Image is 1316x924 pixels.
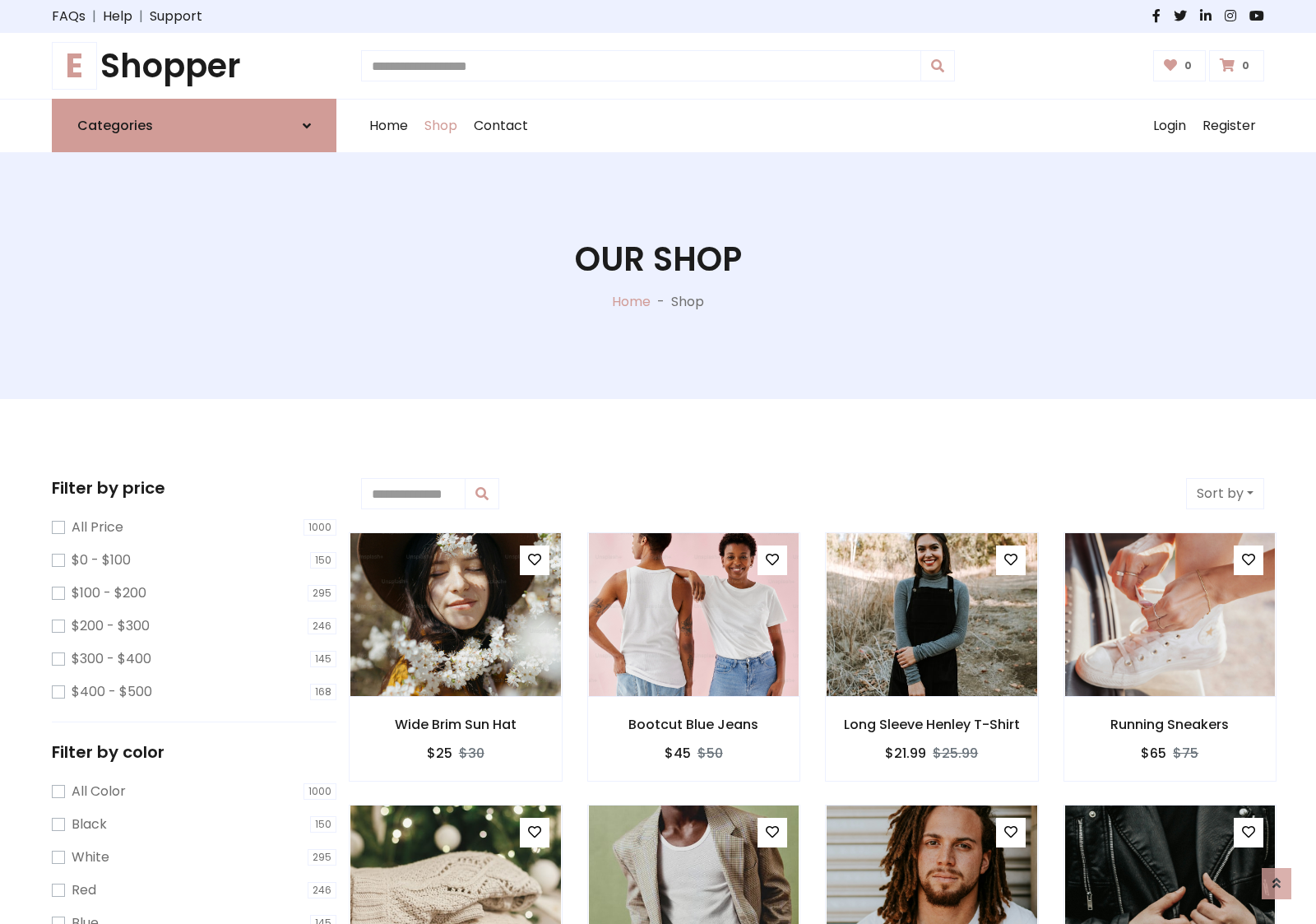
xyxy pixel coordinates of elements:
label: White [72,847,109,867]
h6: Running Sneakers [1064,717,1277,732]
label: Black [72,815,107,834]
h6: Bootcut Blue Jeans [588,717,800,732]
span: 295 [308,585,336,601]
span: 150 [310,552,336,569]
del: $75 [1173,744,1198,763]
span: 1000 [304,519,336,536]
label: $200 - $300 [72,616,150,636]
label: All Color [72,782,126,801]
span: 0 [1180,58,1196,73]
label: Red [72,880,96,900]
p: - [651,292,671,312]
a: EShopper [52,46,336,86]
del: $25.99 [933,744,978,763]
del: $30 [459,744,484,763]
h6: $65 [1141,745,1166,761]
h6: $25 [427,745,452,761]
span: | [86,7,103,26]
span: 150 [310,816,336,833]
a: 0 [1209,50,1264,81]
p: Shop [671,292,704,312]
label: $300 - $400 [72,649,151,669]
del: $50 [697,744,723,763]
label: $400 - $500 [72,682,152,702]
span: E [52,42,97,90]
a: Login [1145,100,1194,152]
a: FAQs [52,7,86,26]
label: $0 - $100 [72,550,131,570]
span: 246 [308,882,336,898]
a: Home [612,292,651,311]
label: All Price [72,518,123,537]
span: 246 [308,618,336,634]
a: Home [361,100,416,152]
h6: Categories [77,118,153,133]
span: | [132,7,150,26]
h1: Our Shop [575,239,742,279]
span: 168 [310,684,336,700]
h5: Filter by color [52,742,336,762]
a: 0 [1153,50,1207,81]
span: 1000 [304,783,336,800]
a: Support [150,7,202,26]
span: 0 [1238,58,1253,73]
a: Help [103,7,132,26]
h6: Wide Brim Sun Hat [350,717,562,732]
a: Register [1194,100,1264,152]
label: $100 - $200 [72,583,146,603]
h6: $21.99 [885,745,926,761]
a: Categories [52,99,336,152]
a: Contact [466,100,536,152]
h6: $45 [665,745,691,761]
h6: Long Sleeve Henley T-Shirt [826,717,1038,732]
h5: Filter by price [52,478,336,498]
span: 295 [308,849,336,866]
h1: Shopper [52,46,336,86]
a: Shop [416,100,466,152]
button: Sort by [1186,478,1264,509]
span: 145 [310,651,336,667]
